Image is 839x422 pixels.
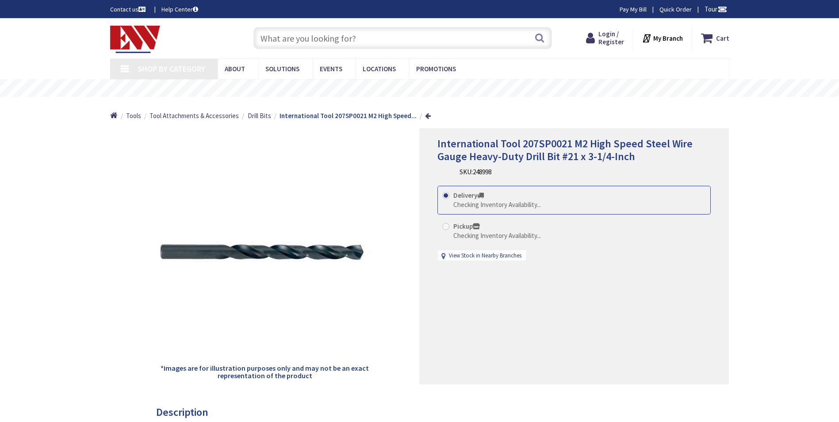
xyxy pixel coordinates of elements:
div: SKU: [460,167,491,176]
a: Contact us [110,5,147,14]
a: Help Center [161,5,198,14]
a: Drill Bits [248,111,271,120]
span: About [225,65,245,73]
a: Tool Attachments & Accessories [149,111,239,120]
a: View Stock in Nearby Branches [449,252,521,260]
span: 248998 [473,168,491,176]
strong: International Tool 207SP0021 M2 High Speed... [280,111,417,120]
span: Events [320,65,342,73]
input: What are you looking for? [253,27,552,49]
a: Login / Register [586,30,624,46]
a: Pay My Bill [620,5,647,14]
span: Locations [363,65,396,73]
a: Quick Order [659,5,692,14]
span: Shop By Category [138,64,205,74]
strong: Pickup [453,222,480,230]
a: Cart [701,30,729,46]
div: Checking Inventory Availability... [453,200,541,209]
a: Tools [126,111,141,120]
strong: Delivery [453,191,484,199]
span: Solutions [265,65,299,73]
span: Login / Register [598,30,624,46]
strong: My Branch [653,34,683,42]
strong: Cart [716,30,729,46]
img: Electrical Wholesalers, Inc. [110,26,161,53]
span: International Tool 207SP0021 M2 High Speed Steel Wire Gauge Heavy-Duty Drill Bit #21 x 3-1/4-Inch [437,137,693,163]
span: Tour [705,5,727,13]
h3: Description [156,407,677,418]
h5: *Images are for illustration purposes only and may not be an exact representation of the product [160,364,370,380]
img: International Tool 207SP0021 M2 High Speed Steel Wire Gauge Heavy-Duty Drill Bit #21 x 3-1/4-Inch [160,147,370,357]
div: My Branch [642,30,683,46]
div: Checking Inventory Availability... [453,231,541,240]
span: Promotions [416,65,456,73]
